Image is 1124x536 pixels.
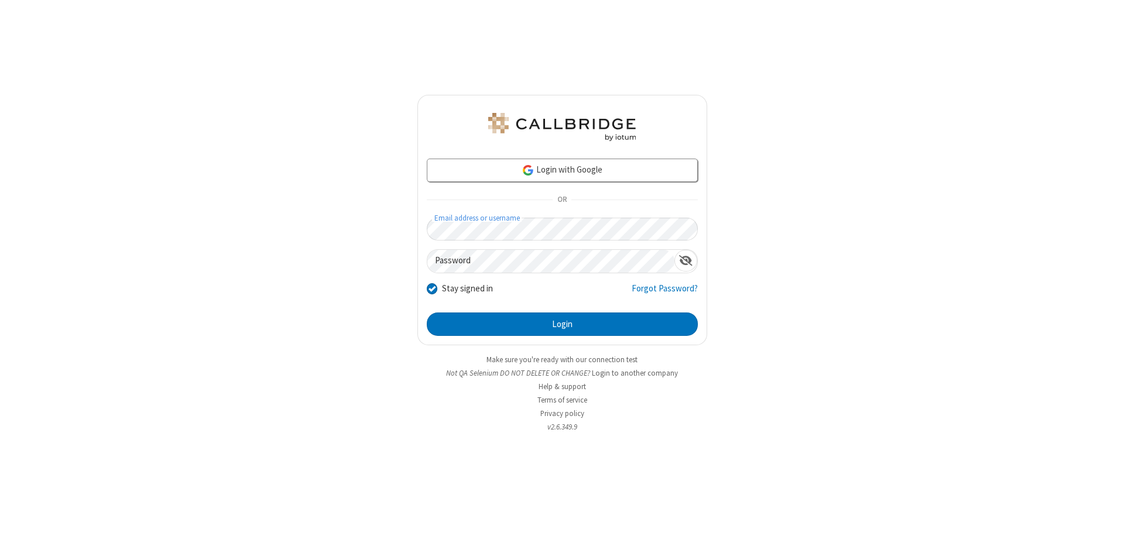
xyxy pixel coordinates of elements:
a: Make sure you're ready with our connection test [486,355,638,365]
button: Login [427,312,698,336]
a: Help & support [539,382,586,391]
img: google-icon.png [522,164,534,177]
a: Login with Google [427,159,698,182]
button: Login to another company [592,367,678,379]
li: Not QA Selenium DO NOT DELETE OR CHANGE? [417,367,707,379]
div: Show password [674,250,697,272]
li: v2.6.349.9 [417,421,707,432]
a: Privacy policy [540,408,584,418]
span: OR [553,192,571,208]
input: Password [427,250,674,273]
img: QA Selenium DO NOT DELETE OR CHANGE [486,113,638,141]
input: Email address or username [427,218,698,240]
a: Forgot Password? [632,282,698,304]
label: Stay signed in [442,282,493,296]
a: Terms of service [537,395,587,405]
